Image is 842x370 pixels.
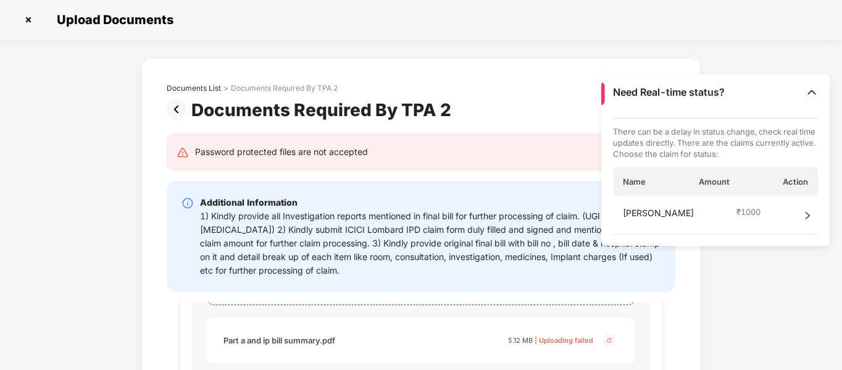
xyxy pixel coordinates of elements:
div: 1) Kindly provide all Investigation reports mentioned in final bill for further processing of cla... [200,209,661,277]
span: Action [783,176,808,187]
div: Password protected files are not accepted [195,145,368,159]
div: Documents Required By TPA 2 [231,83,338,93]
img: svg+xml;base64,PHN2ZyBpZD0iUHJldi0zMngzMiIgeG1sbnM9Imh0dHA6Ly93d3cudzMub3JnLzIwMDAvc3ZnIiB3aWR0aD... [167,99,191,119]
img: svg+xml;base64,PHN2ZyB4bWxucz0iaHR0cDovL3d3dy53My5vcmcvMjAwMC9zdmciIHdpZHRoPSIyNCIgaGVpZ2h0PSIyNC... [177,146,189,159]
div: > [223,83,228,93]
span: | Uploading failed [535,336,593,345]
span: Need Real-time status? [613,86,725,99]
span: 5.12 MB [508,336,533,345]
img: svg+xml;base64,PHN2ZyBpZD0iSW5mby0yMHgyMCIgeG1sbnM9Imh0dHA6Ly93d3cudzMub3JnLzIwMDAvc3ZnIiB3aWR0aD... [181,197,194,209]
span: Amount [699,176,730,187]
img: Toggle Icon [806,86,818,98]
div: Part a and ip bill summary.pdf [223,330,335,351]
b: Additional Information [200,197,298,208]
div: Documents List [167,83,221,93]
span: Upload Documents [44,12,180,27]
img: svg+xml;base64,PHN2ZyBpZD0iQ3Jvc3MtMjR4MjQiIHhtbG5zPSJodHRwOi8vd3d3LnczLm9yZy8yMDAwL3N2ZyIgd2lkdG... [602,333,617,348]
span: ₹ 1000 [736,206,761,217]
p: There can be a delay in status change, check real time updates directly. There are the claims cur... [613,126,819,159]
span: Name [623,176,646,187]
img: svg+xml;base64,PHN2ZyBpZD0iQ3Jvc3MtMzJ4MzIiIHhtbG5zPSJodHRwOi8vd3d3LnczLm9yZy8yMDAwL3N2ZyIgd2lkdG... [19,10,38,30]
span: right [803,206,812,225]
div: Documents Required By TPA 2 [191,99,456,120]
span: [PERSON_NAME] [623,206,694,225]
